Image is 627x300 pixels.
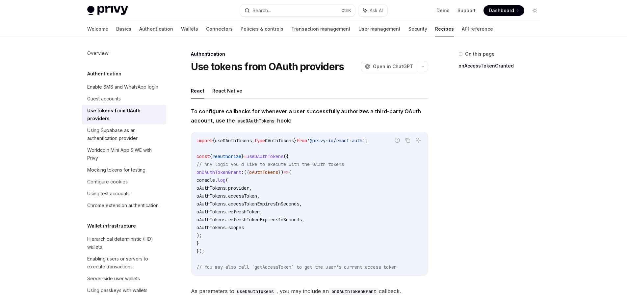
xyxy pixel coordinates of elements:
span: '@privy-io/react-auth' [307,138,365,144]
button: Search...CtrlK [240,5,355,16]
div: Enable SMS and WhatsApp login [87,83,158,91]
span: useOAuthTokens [215,138,252,144]
span: oAuthTokens [196,209,225,215]
button: Report incorrect code [393,136,402,145]
span: { [212,138,215,144]
span: refreshTokenExpiresInSeconds [228,217,302,223]
span: from [297,138,307,144]
a: Worldcoin Mini App SIWE with Privy [82,144,166,164]
span: Ask AI [370,7,383,14]
span: ( [225,177,228,183]
button: Copy the contents from the code block [404,136,412,145]
span: oAuthTokens [196,201,225,207]
button: React [191,83,204,98]
div: Enabling users or servers to execute transactions [87,255,162,271]
a: Using test accounts [82,188,166,200]
span: , [257,193,260,199]
span: } [241,153,244,159]
div: Authentication [191,51,428,57]
button: Ask AI [358,5,387,16]
span: ; [365,138,368,144]
button: Ask AI [414,136,423,145]
span: log [218,177,225,183]
a: Configure cookies [82,176,166,188]
span: , [252,138,254,144]
h1: Use tokens from OAuth providers [191,61,344,72]
div: Configure cookies [87,178,128,186]
div: Mocking tokens for testing [87,166,145,174]
h5: Wallet infrastructure [87,222,136,230]
a: Demo [436,7,450,14]
div: Worldcoin Mini App SIWE with Privy [87,146,162,162]
a: Support [457,7,476,14]
code: useOAuthTokens [234,288,276,295]
a: Authentication [139,21,173,37]
code: useOAuthTokens [235,117,277,124]
div: Using test accounts [87,190,130,198]
span: import [196,138,212,144]
span: type [254,138,265,144]
span: . [225,209,228,215]
a: Overview [82,47,166,59]
span: OAuthTokens [265,138,294,144]
span: accessToken [228,193,257,199]
span: { [289,169,291,175]
span: On this page [465,50,495,58]
span: }) [278,169,283,175]
span: oAuthTokens [249,169,278,175]
span: , [302,217,304,223]
span: ({ [283,153,289,159]
span: = [244,153,247,159]
code: onOAuthTokenGrant [329,288,379,295]
a: User management [358,21,401,37]
a: Chrome extension authentication [82,200,166,211]
button: Open in ChatGPT [361,61,417,72]
a: Enable SMS and WhatsApp login [82,81,166,93]
a: Welcome [87,21,108,37]
span: oAuthTokens [196,217,225,223]
a: Using passkeys with wallets [82,285,166,296]
a: API reference [462,21,493,37]
span: // Any logic you'd like to execute with the OAuth tokens [196,161,344,167]
strong: To configure callbacks for whenever a user successfully authorizes a third-party OAuth account, u... [191,108,421,124]
a: Wallets [181,21,198,37]
span: } [196,240,199,246]
div: Chrome extension authentication [87,202,159,209]
span: scopes [228,225,244,231]
span: reauthorize [212,153,241,159]
span: accessTokenExpiresInSeconds [228,201,299,207]
button: Toggle dark mode [530,5,540,16]
div: Guest accounts [87,95,121,103]
a: Use tokens from OAuth providers [82,105,166,124]
a: Security [408,21,427,37]
span: // You may also call `getAccessToken` to get the user's current access token [196,264,397,270]
span: . [225,225,228,231]
a: Hierarchical deterministic (HD) wallets [82,233,166,253]
span: . [225,185,228,191]
span: }); [196,248,204,254]
span: oAuthTokens [196,193,225,199]
span: As parameters to , you may include an callback. [191,286,428,296]
span: ); [196,232,202,238]
div: Using Supabase as an authentication provider [87,126,162,142]
a: Server-side user wallets [82,273,166,285]
a: Guest accounts [82,93,166,105]
div: Search... [252,7,271,14]
span: provider [228,185,249,191]
a: Connectors [206,21,233,37]
a: Recipes [435,21,454,37]
span: { [210,153,212,159]
div: Server-side user wallets [87,275,140,283]
span: useOAuthTokens [247,153,283,159]
a: Transaction management [291,21,351,37]
div: Hierarchical deterministic (HD) wallets [87,235,162,251]
a: Policies & controls [241,21,283,37]
a: Using Supabase as an authentication provider [82,124,166,144]
span: ({ [244,169,249,175]
a: Enabling users or servers to execute transactions [82,253,166,273]
span: refreshToken [228,209,260,215]
span: oAuthTokens [196,225,225,231]
a: onAccessTokenGranted [458,61,545,71]
span: Ctrl K [341,8,351,13]
a: Dashboard [483,5,524,16]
